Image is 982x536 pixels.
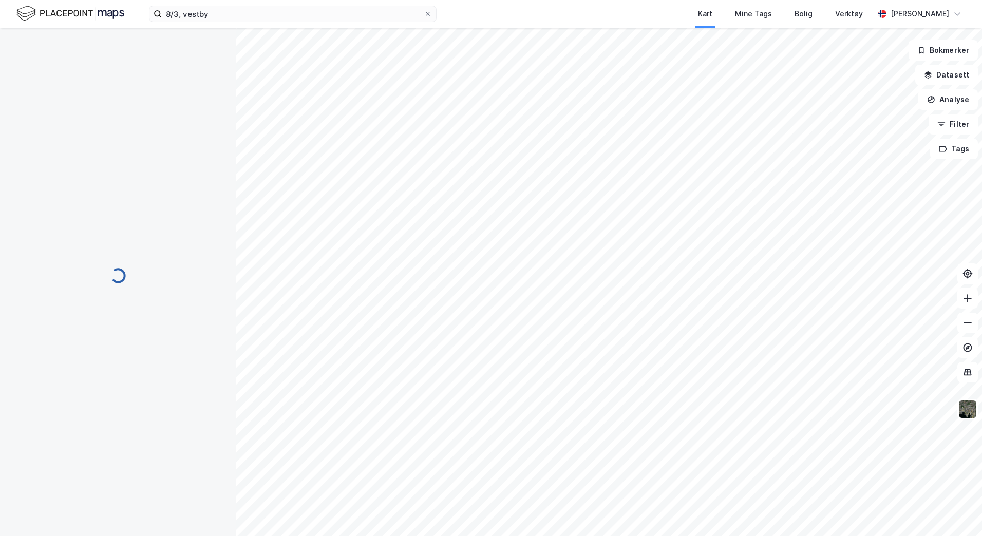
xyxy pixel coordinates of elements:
[698,8,712,20] div: Kart
[110,267,126,284] img: spinner.a6d8c91a73a9ac5275cf975e30b51cfb.svg
[162,6,424,22] input: Søk på adresse, matrikkel, gårdeiere, leietakere eller personer
[891,8,949,20] div: [PERSON_NAME]
[918,89,978,110] button: Analyse
[915,65,978,85] button: Datasett
[930,139,978,159] button: Tags
[735,8,772,20] div: Mine Tags
[835,8,863,20] div: Verktøy
[931,487,982,536] iframe: Chat Widget
[909,40,978,61] button: Bokmerker
[931,487,982,536] div: Kontrollprogram for chat
[795,8,813,20] div: Bolig
[16,5,124,23] img: logo.f888ab2527a4732fd821a326f86c7f29.svg
[929,114,978,135] button: Filter
[958,399,977,419] img: 9k=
